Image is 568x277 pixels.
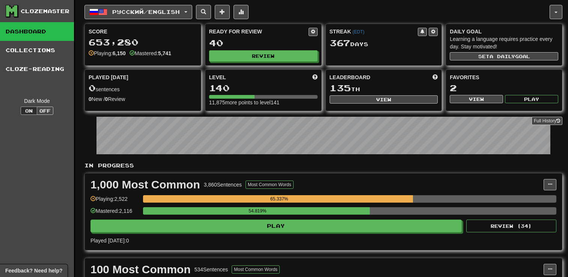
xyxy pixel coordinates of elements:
span: 367 [330,38,350,48]
span: This week in points, UTC [432,74,438,81]
button: Most Common Words [246,181,294,189]
button: On [21,107,37,115]
button: Play [505,95,558,103]
span: Played [DATE] [89,74,128,81]
div: th [330,83,438,93]
div: Learning a language requires practice every day. Stay motivated! [450,35,558,50]
div: 653,280 [89,38,197,47]
div: Score [89,28,197,35]
div: Favorites [450,74,558,81]
div: 1,000 Most Common [90,179,200,190]
button: Most Common Words [232,265,280,274]
button: More stats [234,5,249,19]
button: Review [209,50,318,62]
button: Play [90,220,462,232]
p: In Progress [84,162,562,169]
button: Seta dailygoal [450,52,558,60]
div: 54.819% [145,207,369,215]
button: Review (34) [466,220,556,232]
span: Leaderboard [330,74,371,81]
div: Streak [330,28,418,35]
div: 65.337% [145,195,413,203]
div: Ready for Review [209,28,309,35]
button: Add sentence to collection [215,5,230,19]
button: Русский/English [84,5,192,19]
span: Level [209,74,226,81]
div: New / Review [89,95,197,103]
div: 100 Most Common [90,264,191,275]
strong: 6,150 [113,50,126,56]
button: View [330,95,438,104]
a: Full History [532,117,562,125]
span: Played [DATE]: 0 [90,238,129,244]
a: (EDT) [353,29,365,35]
div: Clozemaster [21,8,69,15]
div: Mastered: [130,50,171,57]
div: Mastered: 2,116 [90,207,139,220]
button: Search sentences [196,5,211,19]
div: Day s [330,38,438,48]
div: 140 [209,83,318,93]
div: sentences [89,83,197,93]
div: 11,875 more points to level 141 [209,99,318,106]
button: View [450,95,503,103]
strong: 5,741 [158,50,171,56]
span: Score more points to level up [312,74,318,81]
strong: 0 [89,96,92,102]
div: 40 [209,38,318,48]
span: Open feedback widget [5,267,62,274]
div: Daily Goal [450,28,558,35]
div: Dark Mode [6,97,68,105]
div: Playing: [89,50,126,57]
button: Off [37,107,53,115]
strong: 0 [105,96,108,102]
span: a daily [490,54,515,59]
span: 0 [89,83,96,93]
span: Русский / English [112,9,180,15]
span: 135 [330,83,351,93]
div: Playing: 2,522 [90,195,139,208]
div: 534 Sentences [194,266,228,273]
div: 2 [450,83,558,93]
div: 3,860 Sentences [204,181,242,188]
